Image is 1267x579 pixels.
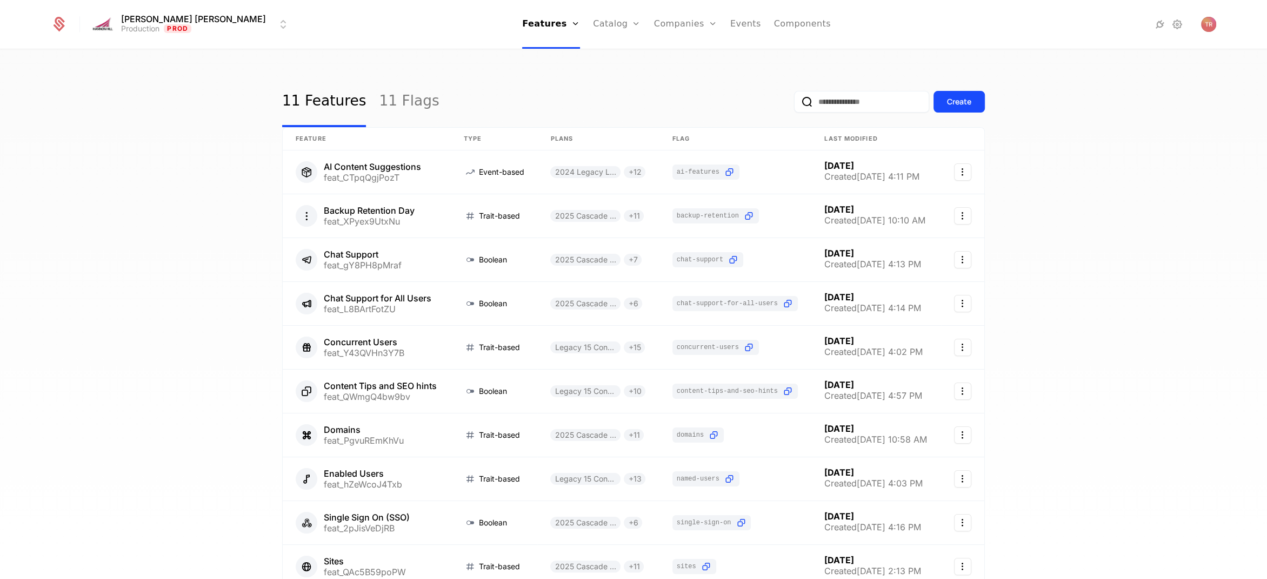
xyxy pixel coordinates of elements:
[954,339,971,356] button: Select action
[947,96,971,107] div: Create
[811,128,941,150] th: Last Modified
[121,23,159,34] div: Production
[659,128,812,150] th: Flag
[954,470,971,488] button: Select action
[954,514,971,531] button: Select action
[283,128,451,150] th: Feature
[954,207,971,225] button: Select action
[954,383,971,400] button: Select action
[933,91,985,113] button: Create
[121,15,266,23] span: [PERSON_NAME] [PERSON_NAME]
[90,16,116,32] img: Hannon Hill
[1171,18,1184,31] a: Settings
[164,24,191,33] span: Prod
[954,558,971,575] button: Select action
[93,12,290,36] button: Select environment
[537,128,659,150] th: Plans
[451,128,538,150] th: Type
[1201,17,1216,32] img: Tim Reilly
[954,426,971,444] button: Select action
[379,76,439,127] a: 11 Flags
[954,251,971,268] button: Select action
[1201,17,1216,32] button: Open user button
[954,163,971,181] button: Select action
[282,76,366,127] a: 11 Features
[954,295,971,312] button: Select action
[1153,18,1166,31] a: Integrations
